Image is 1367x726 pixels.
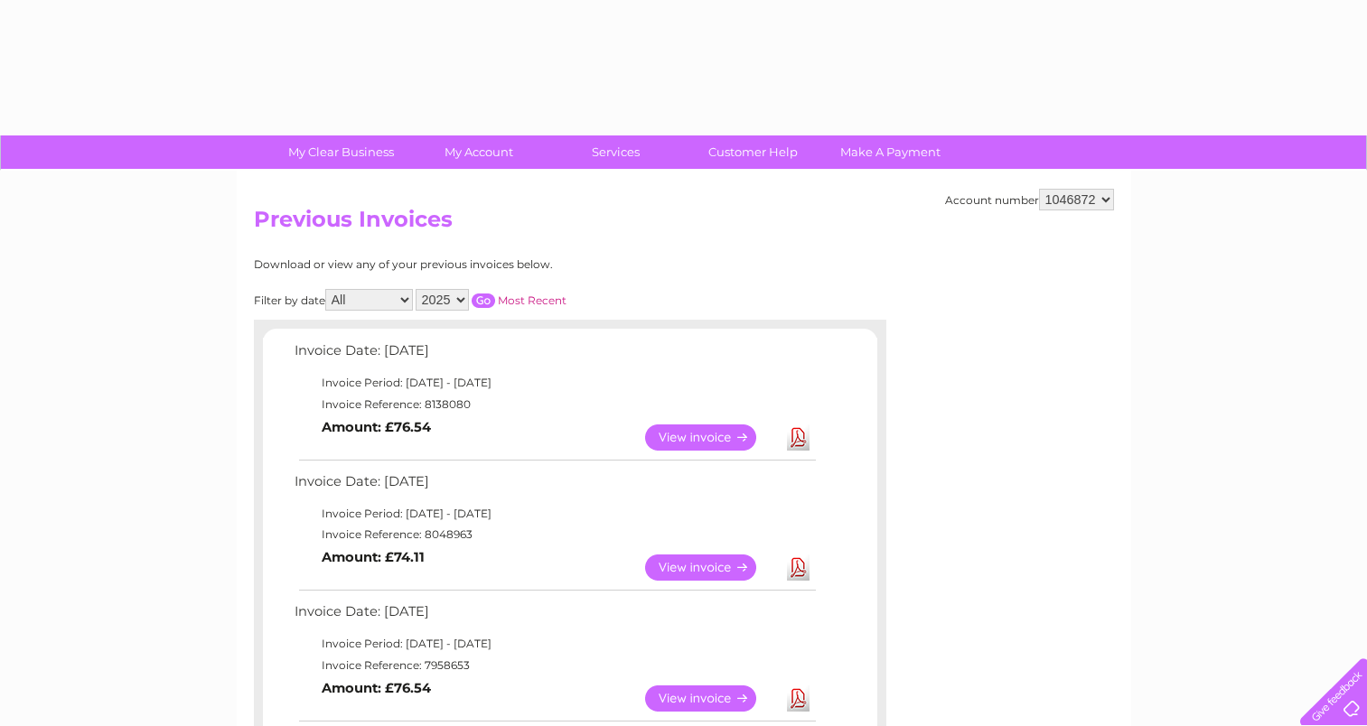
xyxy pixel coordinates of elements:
a: Download [787,424,810,451]
a: Most Recent [498,293,566,307]
b: Amount: £76.54 [322,680,431,696]
td: Invoice Period: [DATE] - [DATE] [290,372,819,394]
h2: Previous Invoices [254,207,1114,241]
td: Invoice Period: [DATE] - [DATE] [290,503,819,525]
a: View [645,424,778,451]
a: Make A Payment [816,135,965,169]
td: Invoice Date: [DATE] [290,339,819,372]
a: My Clear Business [267,135,416,169]
td: Invoice Period: [DATE] - [DATE] [290,633,819,655]
td: Invoice Reference: 7958653 [290,655,819,676]
a: View [645,554,778,581]
a: Services [541,135,690,169]
a: Download [787,554,810,581]
div: Account number [945,189,1114,210]
b: Amount: £74.11 [322,549,425,565]
td: Invoice Date: [DATE] [290,600,819,633]
div: Download or view any of your previous invoices below. [254,258,728,271]
td: Invoice Reference: 8138080 [290,394,819,415]
b: Amount: £76.54 [322,419,431,435]
td: Invoice Date: [DATE] [290,470,819,503]
a: Download [787,685,810,712]
a: My Account [404,135,553,169]
td: Invoice Reference: 8048963 [290,524,819,545]
a: View [645,685,778,712]
div: Filter by date [254,289,728,311]
a: Customer Help [679,135,828,169]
